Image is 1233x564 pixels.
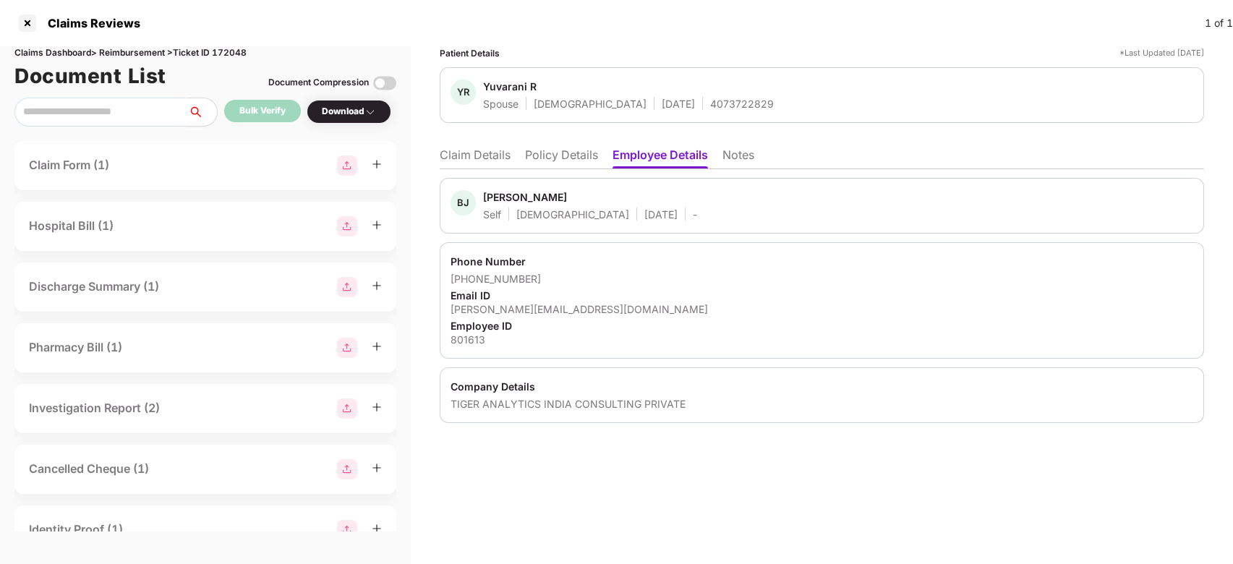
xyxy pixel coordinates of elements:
[693,208,697,221] div: -
[483,97,519,111] div: Spouse
[29,156,109,174] div: Claim Form (1)
[337,338,357,358] img: svg+xml;base64,PHN2ZyBpZD0iR3JvdXBfMjg4MTMiIGRhdGEtbmFtZT0iR3JvdXAgMjg4MTMiIHhtbG5zPSJodHRwOi8vd3...
[372,402,382,412] span: plus
[187,98,218,127] button: search
[372,524,382,534] span: plus
[525,148,598,168] li: Policy Details
[373,72,396,95] img: svg+xml;base64,PHN2ZyBpZD0iVG9nZ2xlLTMyeDMyIiB4bWxucz0iaHR0cDovL3d3dy53My5vcmcvMjAwMC9zdmciIHdpZH...
[29,399,160,417] div: Investigation Report (2)
[451,397,1193,411] div: TIGER ANALYTICS INDIA CONSULTING PRIVATE
[613,148,708,168] li: Employee Details
[337,277,357,297] img: svg+xml;base64,PHN2ZyBpZD0iR3JvdXBfMjg4MTMiIGRhdGEtbmFtZT0iR3JvdXAgMjg4MTMiIHhtbG5zPSJodHRwOi8vd3...
[451,80,476,105] div: YR
[644,208,678,221] div: [DATE]
[483,208,501,221] div: Self
[1119,46,1204,60] div: *Last Updated [DATE]
[440,46,500,60] div: Patient Details
[451,302,1193,316] div: [PERSON_NAME][EMAIL_ADDRESS][DOMAIN_NAME]
[39,16,140,30] div: Claims Reviews
[662,97,695,111] div: [DATE]
[483,190,567,204] div: [PERSON_NAME]
[534,97,647,111] div: [DEMOGRAPHIC_DATA]
[14,60,166,92] h1: Document List
[337,459,357,479] img: svg+xml;base64,PHN2ZyBpZD0iR3JvdXBfMjg4MTMiIGRhdGEtbmFtZT0iR3JvdXAgMjg4MTMiIHhtbG5zPSJodHRwOi8vd3...
[337,520,357,540] img: svg+xml;base64,PHN2ZyBpZD0iR3JvdXBfMjg4MTMiIGRhdGEtbmFtZT0iR3JvdXAgMjg4MTMiIHhtbG5zPSJodHRwOi8vd3...
[451,272,1193,286] div: [PHONE_NUMBER]
[372,220,382,230] span: plus
[187,106,217,118] span: search
[710,97,774,111] div: 4073722829
[372,159,382,169] span: plus
[440,148,511,168] li: Claim Details
[29,521,123,539] div: Identity Proof (1)
[337,155,357,176] img: svg+xml;base64,PHN2ZyBpZD0iR3JvdXBfMjg4MTMiIGRhdGEtbmFtZT0iR3JvdXAgMjg4MTMiIHhtbG5zPSJodHRwOi8vd3...
[451,255,1193,268] div: Phone Number
[337,398,357,419] img: svg+xml;base64,PHN2ZyBpZD0iR3JvdXBfMjg4MTMiIGRhdGEtbmFtZT0iR3JvdXAgMjg4MTMiIHhtbG5zPSJodHRwOi8vd3...
[516,208,629,221] div: [DEMOGRAPHIC_DATA]
[29,278,159,296] div: Discharge Summary (1)
[322,105,376,119] div: Download
[451,333,1193,346] div: 801613
[364,106,376,118] img: svg+xml;base64,PHN2ZyBpZD0iRHJvcGRvd24tMzJ4MzIiIHhtbG5zPSJodHRwOi8vd3d3LnczLm9yZy8yMDAwL3N2ZyIgd2...
[483,80,537,93] div: Yuvarani R
[451,190,476,215] div: BJ
[337,216,357,236] img: svg+xml;base64,PHN2ZyBpZD0iR3JvdXBfMjg4MTMiIGRhdGEtbmFtZT0iR3JvdXAgMjg4MTMiIHhtbG5zPSJodHRwOi8vd3...
[14,46,396,60] div: Claims Dashboard > Reimbursement > Ticket ID 172048
[29,460,149,478] div: Cancelled Cheque (1)
[1205,15,1233,31] div: 1 of 1
[29,338,122,356] div: Pharmacy Bill (1)
[372,463,382,473] span: plus
[372,281,382,291] span: plus
[268,76,369,90] div: Document Compression
[451,289,1193,302] div: Email ID
[451,319,1193,333] div: Employee ID
[239,104,286,118] div: Bulk Verify
[372,341,382,351] span: plus
[451,380,1193,393] div: Company Details
[29,217,114,235] div: Hospital Bill (1)
[722,148,754,168] li: Notes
